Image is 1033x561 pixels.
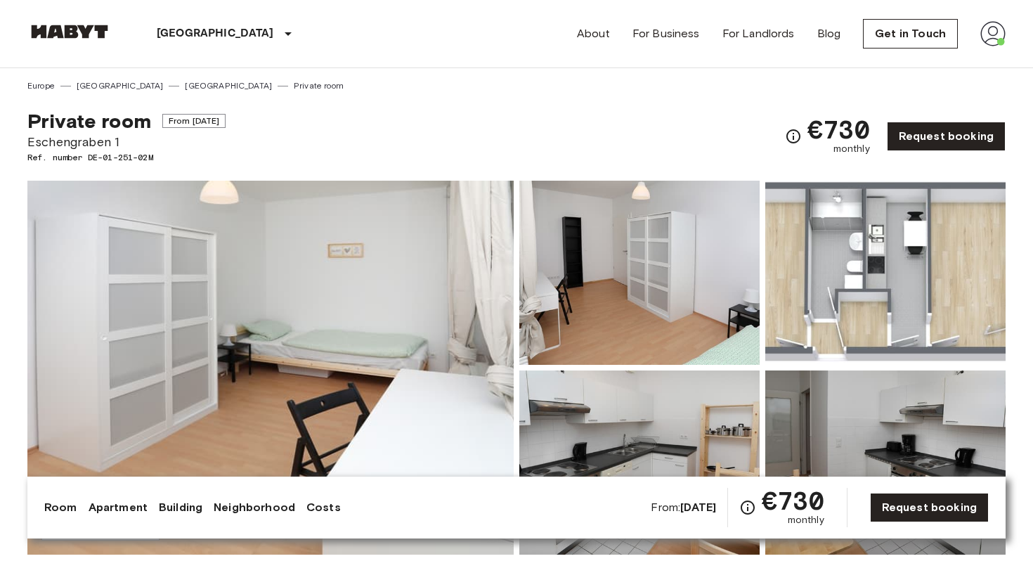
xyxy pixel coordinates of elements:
a: Europe [27,79,55,92]
span: From [DATE] [162,114,226,128]
a: [GEOGRAPHIC_DATA] [185,79,272,92]
a: Request booking [870,493,989,522]
span: monthly [788,513,824,527]
span: monthly [833,142,870,156]
a: Neighborhood [214,499,295,516]
span: €730 [807,117,870,142]
span: Ref. number DE-01-251-02M [27,151,226,164]
a: About [577,25,610,42]
a: Room [44,499,77,516]
img: Marketing picture of unit DE-01-251-02M [27,181,514,555]
a: For Landlords [722,25,795,42]
a: Costs [306,499,341,516]
a: For Business [632,25,700,42]
img: Picture of unit DE-01-251-02M [519,370,760,555]
span: Eschengraben 1 [27,133,226,151]
a: Private room [294,79,344,92]
img: Picture of unit DE-01-251-02M [765,370,1006,555]
a: Apartment [89,499,148,516]
span: €730 [762,488,824,513]
img: Picture of unit DE-01-251-02M [765,181,1006,365]
a: Blog [817,25,841,42]
span: From: [651,500,716,515]
img: Habyt [27,25,112,39]
a: Building [159,499,202,516]
b: [DATE] [680,501,716,514]
a: [GEOGRAPHIC_DATA] [77,79,164,92]
svg: Check cost overview for full price breakdown. Please note that discounts apply to new joiners onl... [785,128,802,145]
span: Private room [27,109,151,133]
a: Get in Touch [863,19,958,49]
p: [GEOGRAPHIC_DATA] [157,25,274,42]
svg: Check cost overview for full price breakdown. Please note that discounts apply to new joiners onl... [739,499,756,516]
img: avatar [980,21,1006,46]
img: Picture of unit DE-01-251-02M [519,181,760,365]
a: Request booking [887,122,1006,151]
